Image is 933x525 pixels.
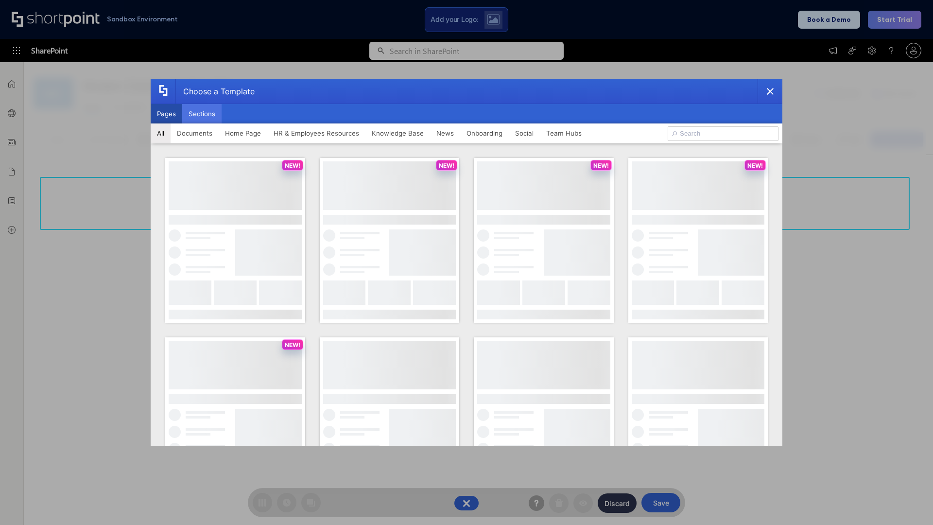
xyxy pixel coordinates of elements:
[668,126,778,141] input: Search
[151,123,171,143] button: All
[285,162,300,169] p: NEW!
[460,123,509,143] button: Onboarding
[509,123,540,143] button: Social
[219,123,267,143] button: Home Page
[430,123,460,143] button: News
[267,123,365,143] button: HR & Employees Resources
[439,162,454,169] p: NEW!
[884,478,933,525] iframe: Chat Widget
[171,123,219,143] button: Documents
[593,162,609,169] p: NEW!
[365,123,430,143] button: Knowledge Base
[151,79,782,446] div: template selector
[747,162,763,169] p: NEW!
[175,79,255,104] div: Choose a Template
[285,341,300,349] p: NEW!
[540,123,588,143] button: Team Hubs
[151,104,182,123] button: Pages
[182,104,222,123] button: Sections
